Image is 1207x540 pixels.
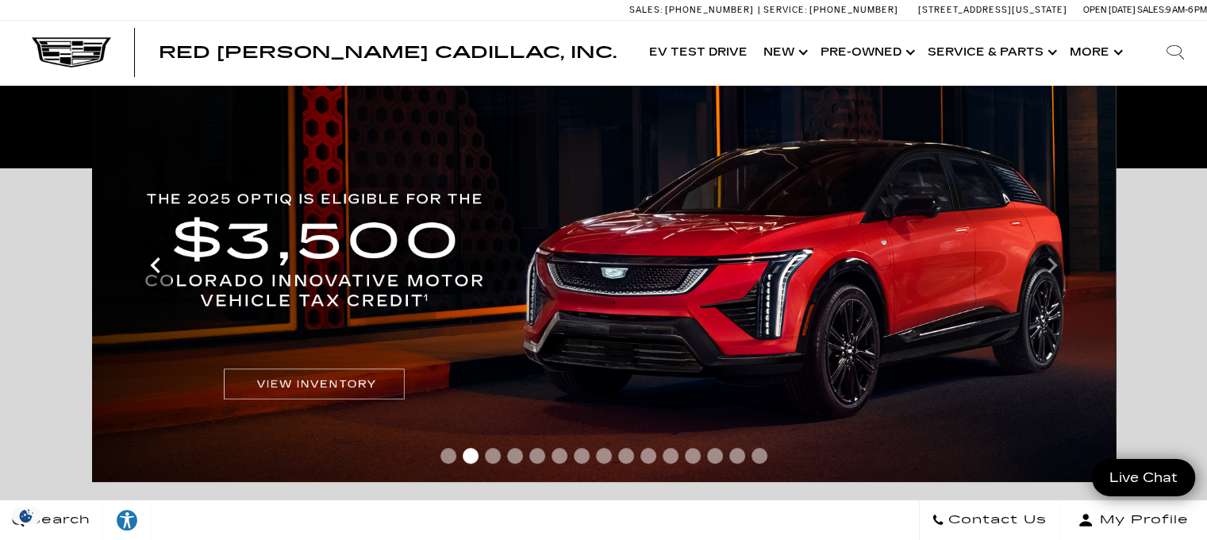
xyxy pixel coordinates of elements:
[685,448,701,464] span: Go to slide 12
[809,5,898,15] span: [PHONE_NUMBER]
[755,21,813,84] a: New
[1092,459,1195,496] a: Live Chat
[596,448,612,464] span: Go to slide 8
[813,21,920,84] a: Pre-Owned
[1036,241,1068,289] div: Next
[758,6,902,14] a: Service: [PHONE_NUMBER]
[1101,469,1186,487] span: Live Chat
[1062,21,1128,84] button: More
[1059,500,1207,540] button: Open user profile menu
[640,448,656,464] span: Go to slide 10
[751,448,767,464] span: Go to slide 15
[629,6,758,14] a: Sales: [PHONE_NUMBER]
[8,507,44,524] section: Click to Open Cookie Consent Modal
[103,500,152,540] a: Explore your accessibility options
[103,508,151,532] div: Explore your accessibility options
[1094,509,1189,531] span: My Profile
[663,448,678,464] span: Go to slide 11
[707,448,723,464] span: Go to slide 13
[629,5,663,15] span: Sales:
[665,5,754,15] span: [PHONE_NUMBER]
[729,448,745,464] span: Go to slide 14
[25,509,90,531] span: Search
[92,49,1116,482] img: THE 2025 OPTIQ IS ELIGIBLE FOR THE $3,500 COLORADO INNOVATIVE MOTOR VEHICLE TAX CREDIT
[574,448,590,464] span: Go to slide 7
[1083,5,1136,15] span: Open [DATE]
[1166,5,1207,15] span: 9 AM-6 PM
[552,448,567,464] span: Go to slide 6
[485,448,501,464] span: Go to slide 3
[919,500,1059,540] a: Contact Us
[440,448,456,464] span: Go to slide 1
[159,43,617,62] span: Red [PERSON_NAME] Cadillac, Inc.
[1137,5,1166,15] span: Sales:
[918,5,1067,15] a: [STREET_ADDRESS][US_STATE]
[529,448,545,464] span: Go to slide 5
[763,5,807,15] span: Service:
[944,509,1047,531] span: Contact Us
[920,21,1062,84] a: Service & Parts
[618,448,634,464] span: Go to slide 9
[507,448,523,464] span: Go to slide 4
[8,507,44,524] img: Opt-Out Icon
[463,448,479,464] span: Go to slide 2
[32,37,111,67] img: Cadillac Dark Logo with Cadillac White Text
[140,241,171,289] div: Previous
[641,21,755,84] a: EV Test Drive
[159,44,617,60] a: Red [PERSON_NAME] Cadillac, Inc.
